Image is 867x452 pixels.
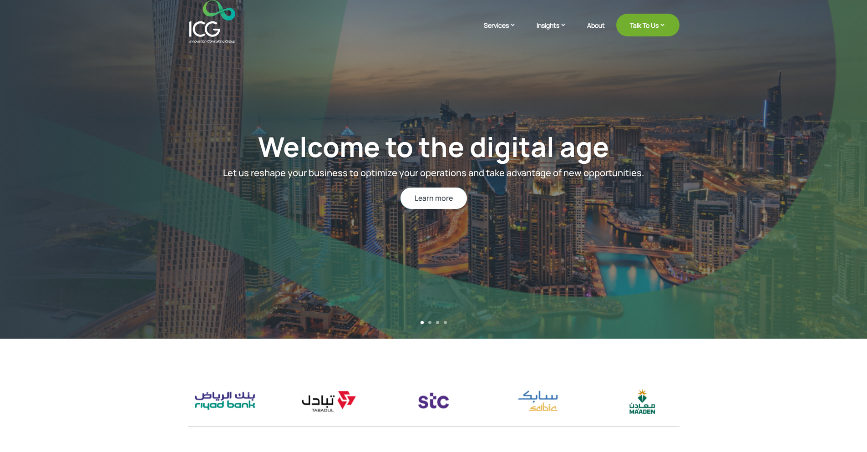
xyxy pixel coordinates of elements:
div: 7 / 17 [396,386,471,416]
div: 5 / 17 [188,386,262,416]
a: 1 [421,321,424,324]
a: Learn more [401,188,467,209]
a: Insights [537,20,576,43]
a: 4 [444,321,447,324]
img: riyad bank [188,386,262,416]
a: Services [484,20,525,43]
img: tabadul logo [292,386,366,416]
div: 9 / 17 [605,386,679,416]
span: Let us reshape your business to optimize your operations and take advantage of new opportunities. [223,167,644,179]
div: 8 / 17 [501,385,575,416]
img: maaden logo [605,386,679,416]
a: Welcome to the digital age [258,128,609,165]
img: sabic logo [501,385,575,416]
div: 聊天小组件 [706,354,867,452]
a: Talk To Us [616,14,679,36]
iframe: Chat Widget [706,354,867,452]
a: About [587,22,605,43]
img: stc logo [396,386,471,416]
a: 2 [428,321,431,324]
div: 6 / 17 [292,386,366,416]
a: 3 [436,321,439,324]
